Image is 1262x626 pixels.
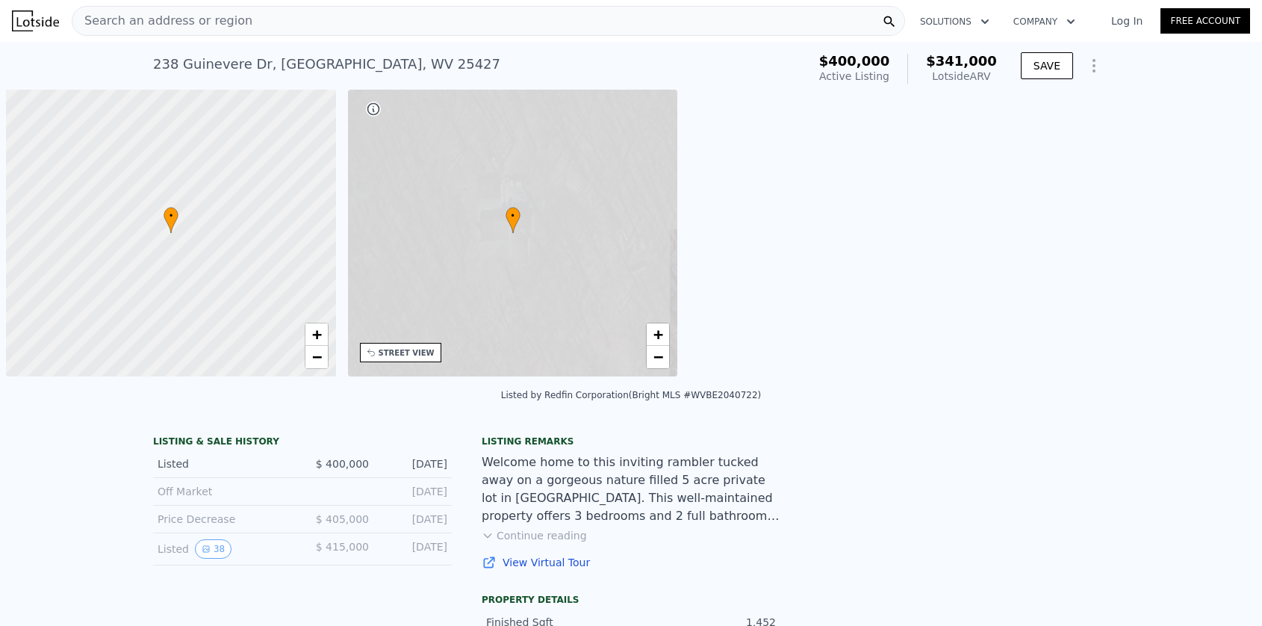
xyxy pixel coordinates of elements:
a: Log In [1093,13,1160,28]
div: STREET VIEW [379,347,435,359]
div: [DATE] [381,539,447,559]
div: Off Market [158,484,290,499]
span: + [311,325,321,344]
span: $ 400,000 [316,458,369,470]
span: $341,000 [926,53,997,69]
button: SAVE [1021,52,1073,79]
div: Listed by Redfin Corporation (Bright MLS #WVBE2040722) [501,390,761,400]
div: • [506,207,520,233]
span: • [506,209,520,223]
span: Search an address or region [72,12,252,30]
span: Active Listing [819,70,889,82]
div: Property details [482,594,780,606]
div: Listing remarks [482,436,780,447]
a: Zoom out [305,346,328,368]
div: Listed [158,456,290,471]
span: $ 415,000 [316,541,369,553]
a: Free Account [1160,8,1250,34]
span: $ 405,000 [316,513,369,525]
button: Solutions [908,8,1001,35]
div: 238 Guinevere Dr , [GEOGRAPHIC_DATA] , WV 25427 [153,54,500,75]
span: + [653,325,663,344]
div: Lotside ARV [926,69,997,84]
a: Zoom in [305,323,328,346]
a: View Virtual Tour [482,555,780,570]
div: Price Decrease [158,512,290,527]
div: Welcome home to this inviting rambler tucked away on a gorgeous nature filled 5 acre private lot ... [482,453,780,525]
div: [DATE] [381,484,447,499]
button: Show Options [1079,51,1109,81]
div: Listed [158,539,290,559]
div: • [164,207,178,233]
button: View historical data [195,539,231,559]
span: $400,000 [819,53,890,69]
span: − [653,347,663,366]
a: Zoom in [647,323,669,346]
button: Continue reading [482,528,587,543]
div: LISTING & SALE HISTORY [153,436,452,450]
img: Lotside [12,10,59,31]
div: [DATE] [381,512,447,527]
a: Zoom out [647,346,669,368]
span: − [311,347,321,366]
button: Company [1001,8,1087,35]
span: • [164,209,178,223]
div: [DATE] [381,456,447,471]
